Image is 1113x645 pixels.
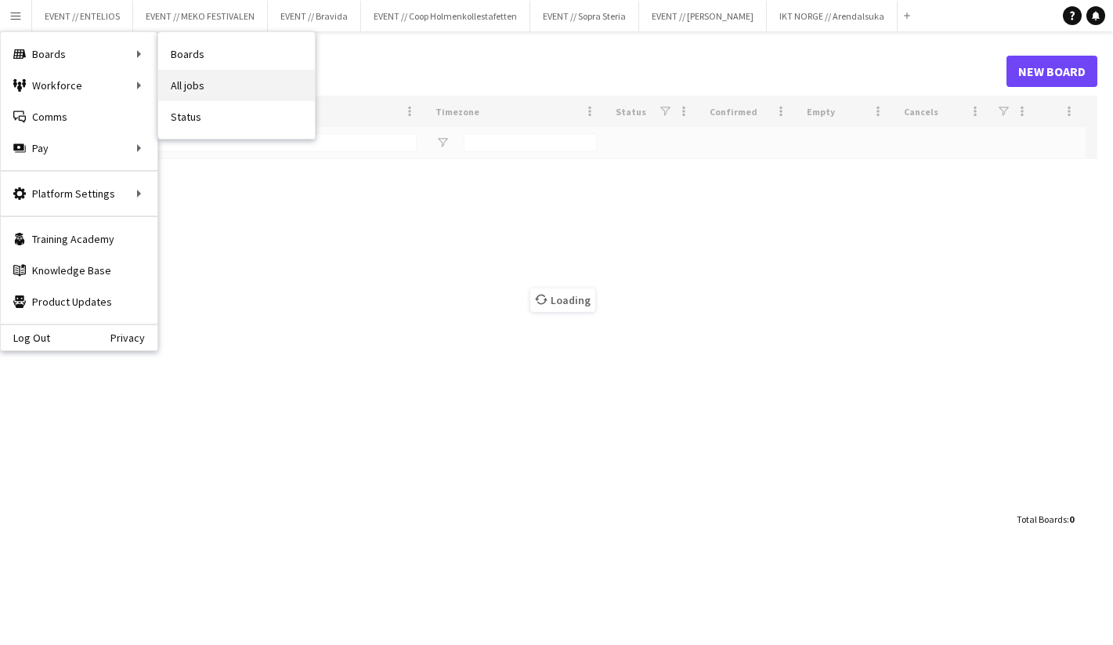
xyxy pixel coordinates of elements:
[1,38,157,70] div: Boards
[1,255,157,286] a: Knowledge Base
[1,178,157,209] div: Platform Settings
[133,1,268,31] button: EVENT // MEKO FESTIVALEN
[767,1,898,31] button: IKT NORGE // Arendalsuka
[268,1,361,31] button: EVENT // Bravida
[158,101,315,132] a: Status
[1017,504,1074,534] div: :
[32,1,133,31] button: EVENT // ENTELIOS
[27,60,1006,83] h1: Boards
[530,288,595,312] span: Loading
[1069,513,1074,525] span: 0
[1,70,157,101] div: Workforce
[1,332,50,344] a: Log Out
[1,101,157,132] a: Comms
[158,38,315,70] a: Boards
[158,70,315,101] a: All jobs
[110,332,157,344] a: Privacy
[1,286,157,317] a: Product Updates
[1,132,157,164] div: Pay
[361,1,530,31] button: EVENT // Coop Holmenkollestafetten
[639,1,767,31] button: EVENT // [PERSON_NAME]
[1,223,157,255] a: Training Academy
[1006,56,1097,87] a: New Board
[1017,513,1067,525] span: Total Boards
[530,1,639,31] button: EVENT // Sopra Steria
